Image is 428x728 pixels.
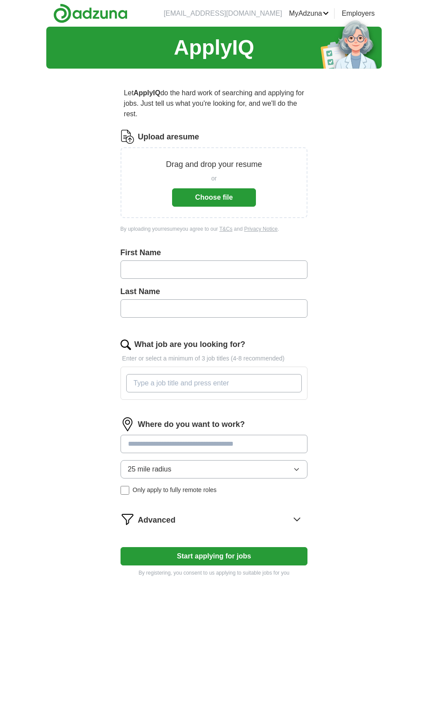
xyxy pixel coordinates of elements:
[121,247,308,259] label: First Name
[166,159,262,170] p: Drag and drop your resume
[121,225,308,233] div: By uploading your resume you agree to our and .
[121,354,308,363] p: Enter or select a minimum of 3 job titles (4-8 recommended)
[121,486,129,495] input: Only apply to fully remote roles
[138,131,199,143] label: Upload a resume
[138,419,245,430] label: Where do you want to work?
[121,286,308,298] label: Last Name
[138,514,176,526] span: Advanced
[172,188,256,207] button: Choose file
[121,512,135,526] img: filter
[121,460,308,478] button: 25 mile radius
[121,340,131,350] img: search.png
[174,32,254,63] h1: ApplyIQ
[342,8,375,19] a: Employers
[121,130,135,144] img: CV Icon
[121,547,308,565] button: Start applying for jobs
[133,485,217,495] span: Only apply to fully remote roles
[211,174,217,183] span: or
[128,464,172,475] span: 25 mile radius
[126,374,302,392] input: Type a job title and press enter
[244,226,278,232] a: Privacy Notice
[53,3,128,23] img: Adzuna logo
[121,84,308,123] p: Let do the hard work of searching and applying for jobs. Just tell us what you're looking for, an...
[135,339,245,350] label: What job are you looking for?
[121,569,308,577] p: By registering, you consent to us applying to suitable jobs for you
[121,417,135,431] img: location.png
[134,89,160,97] strong: ApplyIQ
[219,226,232,232] a: T&Cs
[289,8,329,19] a: MyAdzuna
[164,8,282,19] li: [EMAIL_ADDRESS][DOMAIN_NAME]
